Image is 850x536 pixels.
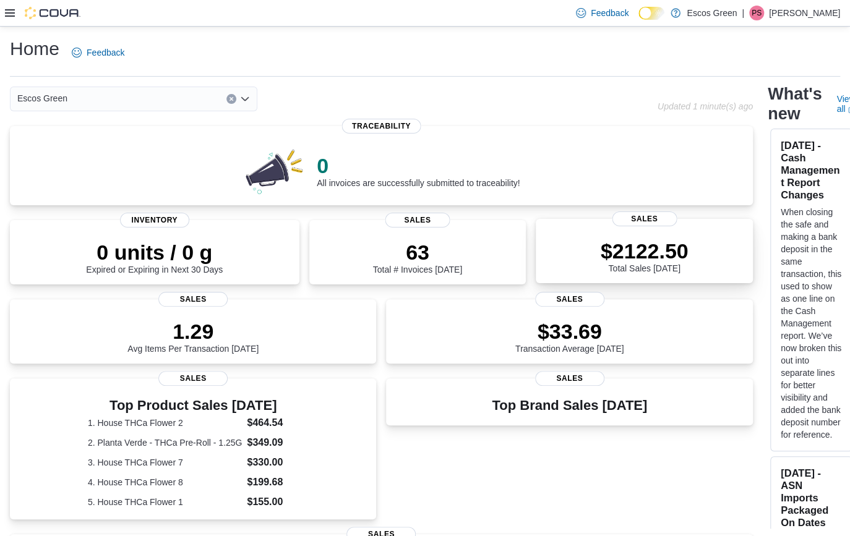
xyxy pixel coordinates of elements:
[226,94,236,104] button: Clear input
[243,146,307,195] img: 0
[247,495,298,509] dd: $155.00
[571,1,633,25] a: Feedback
[247,415,298,430] dd: $464.54
[658,101,753,111] p: Updated 1 minute(s) ago
[385,213,450,228] span: Sales
[492,398,647,413] h3: Top Brand Sales [DATE]
[247,455,298,470] dd: $330.00
[781,206,843,441] p: When closing the safe and making a bank deposit in the same transaction, this used to show as one...
[127,319,259,344] p: 1.29
[742,6,744,20] p: |
[88,456,243,469] dt: 3. House THCa Flower 7
[240,94,250,104] button: Open list of options
[373,240,462,265] p: 63
[88,398,299,413] h3: Top Product Sales [DATE]
[10,36,59,61] h1: Home
[86,240,223,274] div: Expired or Expiring in Next 30 Days
[781,467,843,529] h3: [DATE] - ASN Imports Packaged On Dates
[515,319,624,344] p: $33.69
[342,119,421,134] span: Traceability
[158,292,228,307] span: Sales
[638,7,664,20] input: Dark Mode
[612,211,677,226] span: Sales
[749,6,764,20] div: Peyton Sweet
[373,240,462,274] div: Total # Invoices [DATE]
[88,417,243,429] dt: 1. House THCa Flower 2
[769,6,840,20] p: [PERSON_NAME]
[601,239,689,273] div: Total Sales [DATE]
[591,7,629,19] span: Feedback
[781,139,843,201] h3: [DATE] - Cash Management Report Changes
[317,153,520,188] div: All invoices are successfully submitted to traceability!
[88,476,243,488] dt: 4. House THCa Flower 8
[86,240,223,265] p: 0 units / 0 g
[67,40,129,65] a: Feedback
[601,239,689,263] p: $2122.50
[752,6,762,20] span: PS
[87,46,124,59] span: Feedback
[17,91,67,106] span: Escos Green
[158,371,228,386] span: Sales
[247,435,298,450] dd: $349.09
[120,213,189,228] span: Inventory
[88,496,243,508] dt: 5. House THCa Flower 1
[247,475,298,490] dd: $199.68
[687,6,737,20] p: Escos Green
[535,292,604,307] span: Sales
[515,319,624,354] div: Transaction Average [DATE]
[535,371,604,386] span: Sales
[88,436,243,449] dt: 2. Planta Verde - THCa Pre-Roll - 1.25G
[317,153,520,178] p: 0
[768,84,822,124] h2: What's new
[25,7,80,19] img: Cova
[127,319,259,354] div: Avg Items Per Transaction [DATE]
